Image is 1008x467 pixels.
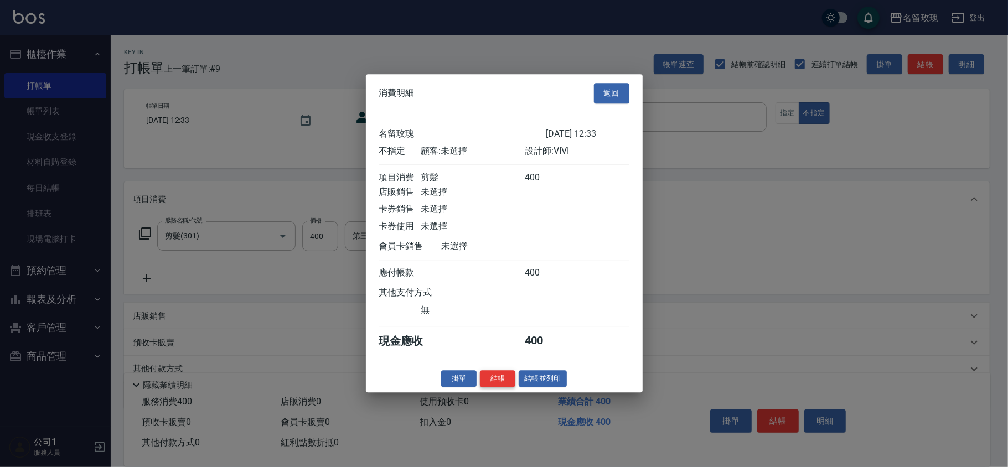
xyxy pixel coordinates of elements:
div: 未選擇 [421,204,525,215]
div: [DATE] 12:33 [546,128,629,140]
button: 結帳並列印 [519,370,567,387]
div: 卡券銷售 [379,204,421,215]
div: 無 [421,304,525,316]
div: 400 [525,334,566,349]
span: 消費明細 [379,88,415,99]
button: 掛單 [441,370,477,387]
div: 名留玫瑰 [379,128,546,140]
div: 400 [525,172,566,184]
div: 未選擇 [421,221,525,232]
div: 其他支付方式 [379,287,463,299]
div: 店販銷售 [379,186,421,198]
div: 現金應收 [379,334,442,349]
div: 顧客: 未選擇 [421,146,525,157]
div: 應付帳款 [379,267,421,279]
div: 卡券使用 [379,221,421,232]
div: 不指定 [379,146,421,157]
button: 返回 [594,83,629,103]
div: 未選擇 [442,241,546,252]
div: 設計師: VIVI [525,146,629,157]
div: 剪髮 [421,172,525,184]
div: 400 [525,267,566,279]
div: 未選擇 [421,186,525,198]
button: 結帳 [480,370,515,387]
div: 項目消費 [379,172,421,184]
div: 會員卡銷售 [379,241,442,252]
